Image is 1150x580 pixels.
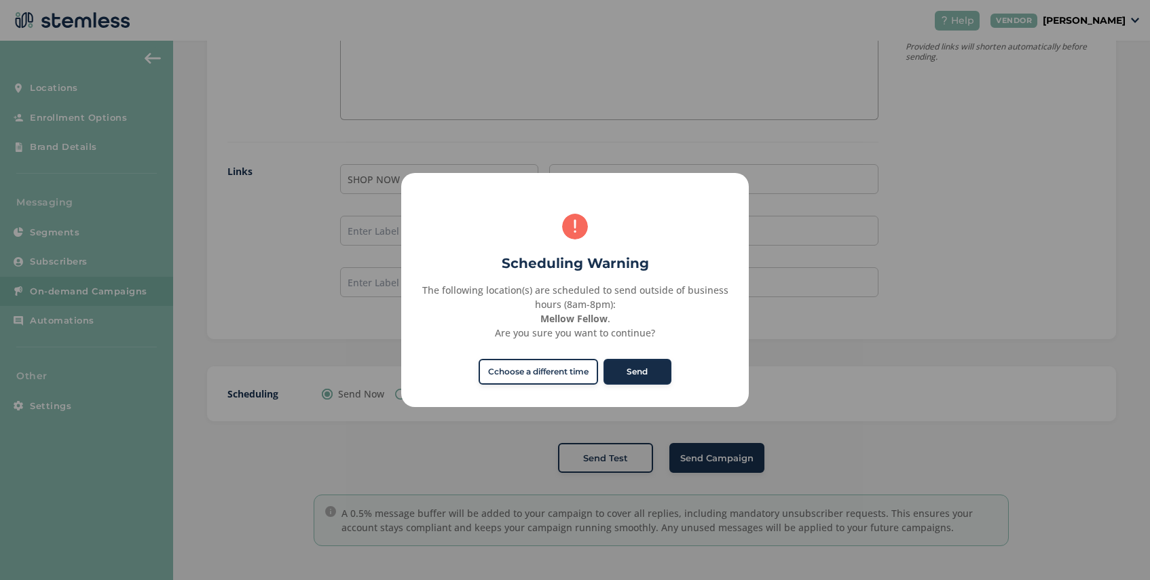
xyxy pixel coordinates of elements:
div: The following location(s) are scheduled to send outside of business hours (8am-8pm): . Are you su... [416,283,733,340]
iframe: Chat Widget [1082,515,1150,580]
h2: Scheduling Warning [401,253,749,273]
strong: Mellow Fellow [540,312,608,325]
button: Send [604,359,671,385]
button: Cchoose a different time [479,359,598,385]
